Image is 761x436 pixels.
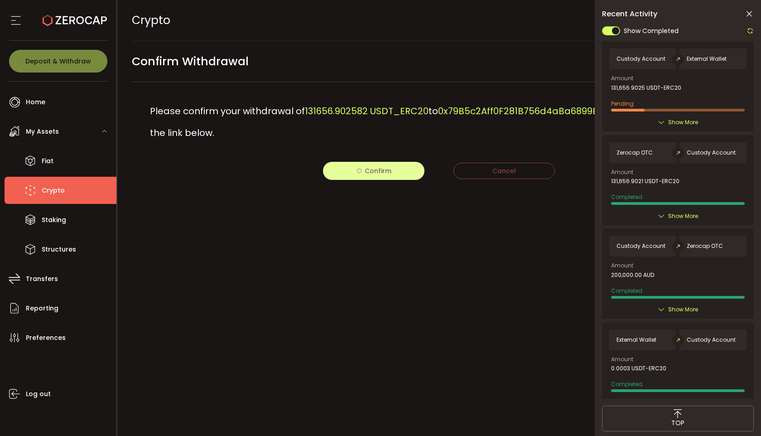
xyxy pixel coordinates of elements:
[492,166,516,175] span: Cancel
[25,58,91,64] span: Deposit & Withdraw
[9,50,107,73] button: Deposit & Withdraw
[26,302,58,315] span: Reporting
[26,388,51,401] span: Log out
[132,12,170,28] span: Crypto
[453,163,555,179] button: Cancel
[602,10,657,18] span: Recent Activity
[42,155,53,168] span: Fiat
[26,331,66,344] span: Preferences
[716,392,761,436] iframe: Chat Widget
[438,105,662,117] span: 0x79B5c2Aff0F281B756d4aBa6899E640df9F73EdD
[26,125,59,138] span: My Assets
[26,272,58,286] span: Transfers
[42,213,66,227] span: Staking
[305,105,429,117] span: 131656.902582 USDT_ERC20
[429,105,438,117] span: to
[671,418,684,428] span: TOP
[132,51,249,72] span: Confirm Withdrawal
[150,105,305,117] span: Please confirm your withdrawal of
[42,243,76,256] span: Structures
[26,96,45,109] span: Home
[42,184,65,197] span: Crypto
